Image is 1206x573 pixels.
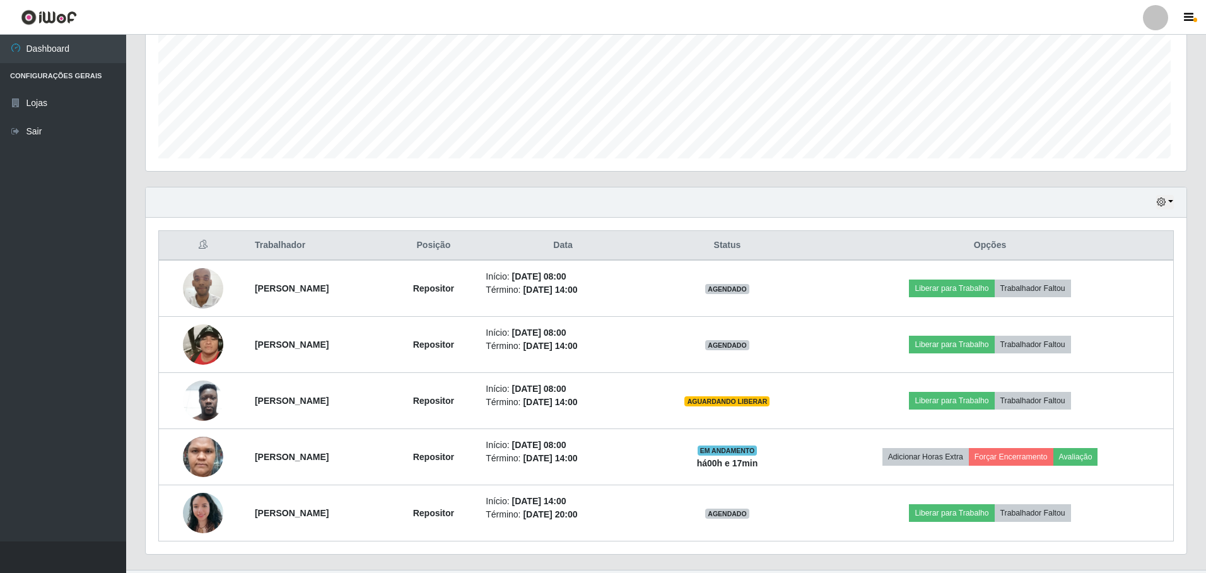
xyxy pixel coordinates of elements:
[413,283,454,293] strong: Repositor
[807,231,1173,261] th: Opções
[523,341,577,351] time: [DATE] 14:00
[512,271,566,281] time: [DATE] 08:00
[183,488,223,538] img: 1751337464138.jpeg
[705,284,749,294] span: AGENDADO
[183,261,223,315] img: 1750964642219.jpeg
[969,448,1053,466] button: Forçar Encerramento
[512,384,566,394] time: [DATE] 08:00
[995,280,1071,297] button: Trabalhador Faltou
[909,392,994,410] button: Liberar para Trabalho
[523,397,577,407] time: [DATE] 14:00
[486,508,640,521] li: Término:
[882,448,969,466] button: Adicionar Horas Extra
[486,283,640,297] li: Término:
[1053,448,1098,466] button: Avaliação
[486,439,640,452] li: Início:
[486,270,640,283] li: Início:
[512,496,566,506] time: [DATE] 14:00
[486,382,640,396] li: Início:
[705,340,749,350] span: AGENDADO
[183,415,223,499] img: 1753220579080.jpeg
[995,504,1071,522] button: Trabalhador Faltou
[478,231,648,261] th: Data
[255,452,329,462] strong: [PERSON_NAME]
[413,508,454,518] strong: Repositor
[705,509,749,519] span: AGENDADO
[909,504,994,522] button: Liberar para Trabalho
[648,231,807,261] th: Status
[255,396,329,406] strong: [PERSON_NAME]
[183,309,223,381] img: 1751663217574.jpeg
[909,336,994,353] button: Liberar para Trabalho
[486,396,640,409] li: Término:
[909,280,994,297] button: Liberar para Trabalho
[255,283,329,293] strong: [PERSON_NAME]
[523,453,577,463] time: [DATE] 14:00
[247,231,389,261] th: Trabalhador
[523,285,577,295] time: [DATE] 14:00
[698,446,758,456] span: EM ANDAMENTO
[486,340,640,353] li: Término:
[523,509,577,519] time: [DATE] 20:00
[697,458,758,468] strong: há 00 h e 17 min
[995,336,1071,353] button: Trabalhador Faltou
[413,452,454,462] strong: Repositor
[413,396,454,406] strong: Repositor
[995,392,1071,410] button: Trabalhador Faltou
[413,340,454,350] strong: Repositor
[486,452,640,465] li: Término:
[183,374,223,427] img: 1752240503599.jpeg
[486,326,640,340] li: Início:
[21,9,77,25] img: CoreUI Logo
[255,508,329,518] strong: [PERSON_NAME]
[512,440,566,450] time: [DATE] 08:00
[255,340,329,350] strong: [PERSON_NAME]
[512,328,566,338] time: [DATE] 08:00
[684,396,770,406] span: AGUARDANDO LIBERAR
[389,231,478,261] th: Posição
[486,495,640,508] li: Início:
